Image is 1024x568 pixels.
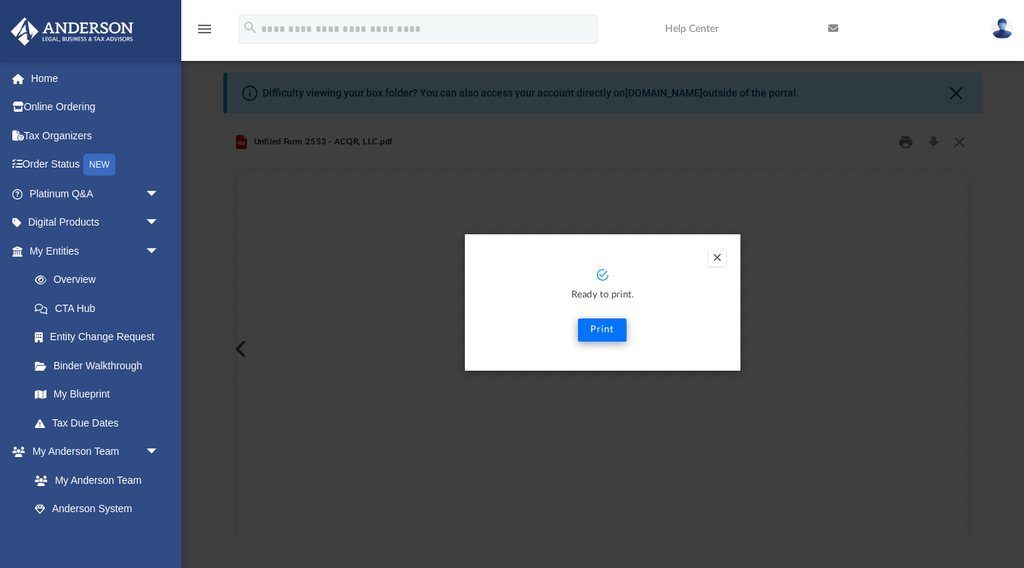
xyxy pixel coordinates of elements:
a: My Anderson Teamarrow_drop_down [10,437,174,466]
span: arrow_drop_down [145,236,174,266]
span: arrow_drop_down [145,179,174,209]
div: Preview [223,123,982,536]
div: NEW [83,154,115,176]
i: menu [196,20,213,38]
a: Home [10,64,181,93]
a: Entity Change Request [20,323,181,352]
a: Order StatusNEW [10,150,181,180]
span: arrow_drop_down [145,208,174,238]
a: Digital Productsarrow_drop_down [10,208,181,237]
a: Online Ordering [10,93,181,122]
a: Anderson System [20,495,174,524]
a: My Entitiesarrow_drop_down [10,236,181,266]
a: Tax Due Dates [20,408,181,437]
img: Anderson Advisors Platinum Portal [7,17,138,46]
a: Overview [20,266,181,295]
a: menu [196,28,213,38]
i: search [242,20,258,36]
a: Tax Organizers [10,121,181,150]
span: arrow_drop_down [145,437,174,467]
img: User Pic [991,18,1013,39]
a: My Blueprint [20,380,174,409]
a: CTA Hub [20,294,181,323]
button: Print [578,318,627,342]
a: Platinum Q&Aarrow_drop_down [10,179,181,208]
a: Binder Walkthrough [20,351,181,380]
a: My Anderson Team [20,466,167,495]
p: Ready to print. [479,287,726,304]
